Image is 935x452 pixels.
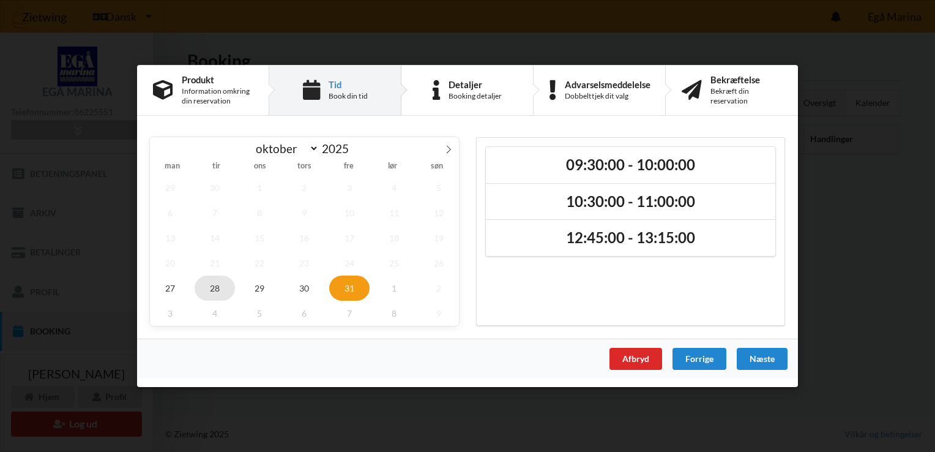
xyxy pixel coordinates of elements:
span: oktober 27, 2025 [150,276,190,301]
span: oktober 13, 2025 [150,225,190,250]
div: Bekræftelse [710,75,782,85]
h2: 12:45:00 - 13:15:00 [494,229,767,248]
div: Bekræft din reservation [710,86,782,106]
div: Næste [737,348,788,370]
span: oktober 10, 2025 [329,200,370,225]
span: oktober 1, 2025 [239,175,280,200]
span: oktober 22, 2025 [239,250,280,276]
span: november 2, 2025 [419,276,459,301]
h2: 09:30:00 - 10:00:00 [494,156,767,175]
span: oktober 17, 2025 [329,225,370,250]
span: oktober 9, 2025 [285,200,325,225]
span: oktober 8, 2025 [239,200,280,225]
span: søn [415,163,459,171]
span: oktober 7, 2025 [195,200,235,225]
div: Tid [329,80,368,89]
div: Dobbelttjek dit valg [565,91,650,101]
span: oktober 25, 2025 [374,250,414,276]
span: oktober 14, 2025 [195,225,235,250]
span: fre [327,163,371,171]
span: oktober 28, 2025 [195,276,235,301]
div: Detaljer [449,80,502,89]
span: november 4, 2025 [195,301,235,326]
span: september 30, 2025 [195,175,235,200]
span: oktober 11, 2025 [374,200,414,225]
span: oktober 23, 2025 [285,250,325,276]
span: lør [371,163,415,171]
span: september 29, 2025 [150,175,190,200]
h2: 10:30:00 - 11:00:00 [494,192,767,211]
span: oktober 6, 2025 [150,200,190,225]
span: oktober 3, 2025 [329,175,370,200]
span: november 3, 2025 [150,301,190,326]
span: oktober 29, 2025 [239,276,280,301]
span: oktober 24, 2025 [329,250,370,276]
span: oktober 2, 2025 [285,175,325,200]
span: november 6, 2025 [285,301,325,326]
span: oktober 18, 2025 [374,225,414,250]
span: oktober 5, 2025 [419,175,459,200]
div: Booking detaljer [449,91,502,101]
span: ons [238,163,282,171]
span: november 7, 2025 [329,301,370,326]
span: oktober 4, 2025 [374,175,414,200]
span: november 1, 2025 [374,276,414,301]
span: november 5, 2025 [239,301,280,326]
span: tir [194,163,238,171]
div: Book din tid [329,91,368,101]
span: oktober 15, 2025 [239,225,280,250]
span: oktober 26, 2025 [419,250,459,276]
span: tors [282,163,326,171]
span: oktober 12, 2025 [419,200,459,225]
input: Year [319,141,359,156]
span: november 8, 2025 [374,301,414,326]
span: oktober 21, 2025 [195,250,235,276]
div: Information omkring din reservation [182,86,253,106]
span: oktober 30, 2025 [285,276,325,301]
div: Forrige [672,348,726,370]
span: oktober 16, 2025 [285,225,325,250]
div: Advarselsmeddelelse [565,80,650,89]
select: Month [250,141,319,156]
div: Produkt [182,75,253,85]
span: oktober 19, 2025 [419,225,459,250]
span: oktober 31, 2025 [329,276,370,301]
div: Afbryd [609,348,662,370]
span: november 9, 2025 [419,301,459,326]
span: man [150,163,194,171]
span: oktober 20, 2025 [150,250,190,276]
